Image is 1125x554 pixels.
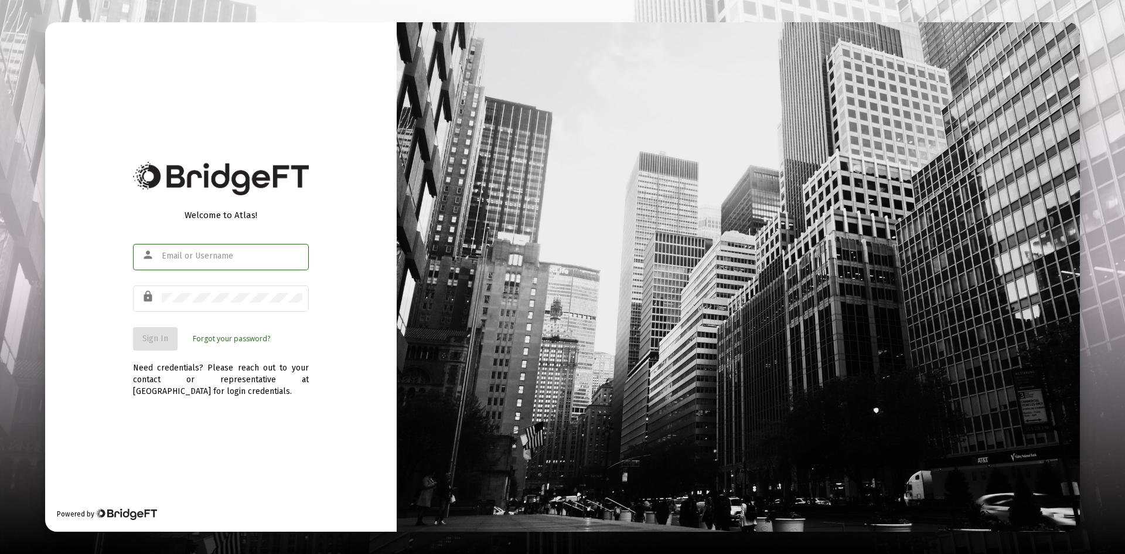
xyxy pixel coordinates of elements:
[96,508,157,520] img: Bridge Financial Technology Logo
[57,508,157,520] div: Powered by
[133,162,309,195] img: Bridge Financial Technology Logo
[142,290,156,304] mat-icon: lock
[133,351,309,397] div: Need credentials? Please reach out to your contact or representative at [GEOGRAPHIC_DATA] for log...
[133,327,178,351] button: Sign In
[142,334,168,344] span: Sign In
[193,333,270,345] a: Forgot your password?
[162,251,302,261] input: Email or Username
[142,248,156,262] mat-icon: person
[133,209,309,221] div: Welcome to Atlas!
